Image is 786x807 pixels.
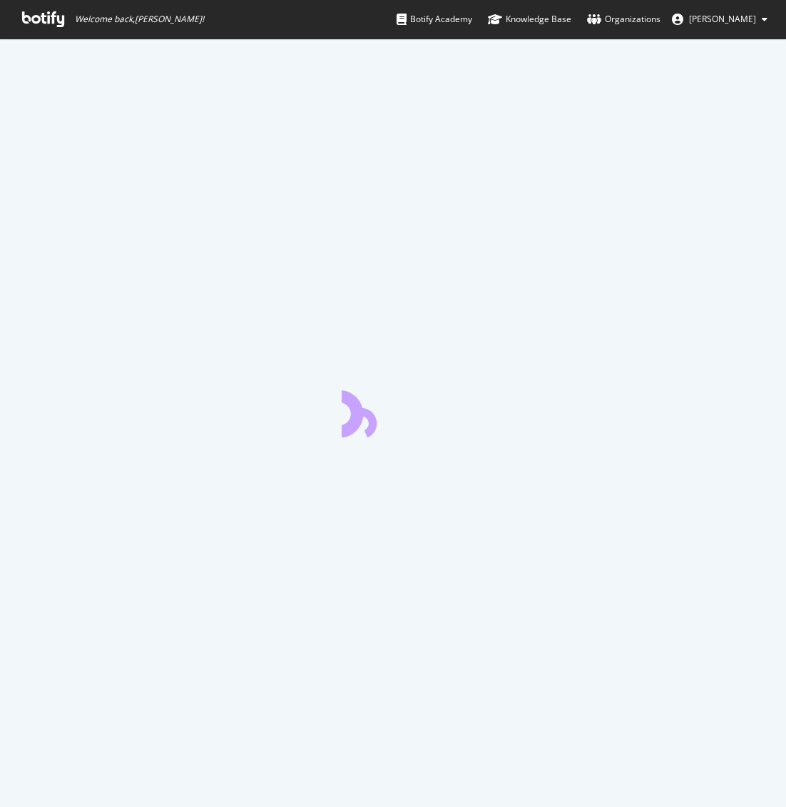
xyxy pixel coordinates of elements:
div: animation [342,386,444,437]
span: Axel af Petersens [689,13,756,25]
div: Knowledge Base [488,12,571,26]
div: Botify Academy [397,12,472,26]
div: Organizations [587,12,660,26]
span: Welcome back, [PERSON_NAME] ! [75,14,204,25]
button: [PERSON_NAME] [660,8,779,31]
